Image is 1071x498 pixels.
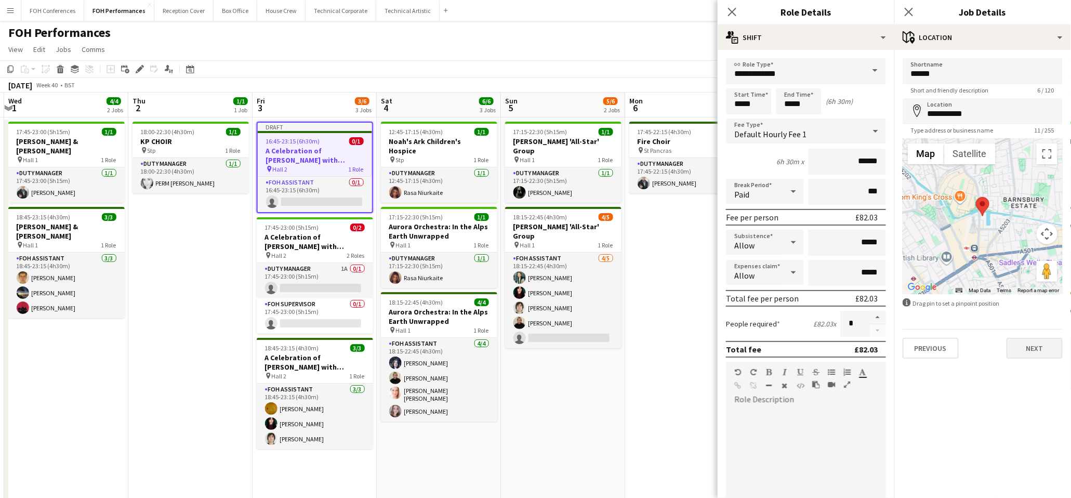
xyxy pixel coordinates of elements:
span: 6/6 [479,97,494,105]
span: 1 Role [226,147,241,154]
div: £82.03 [855,293,878,304]
div: Drag pin to set a pinpoint position [903,298,1063,308]
app-card-role: Duty Manager1/117:45-22:15 (4h30m)[PERSON_NAME] [629,158,746,193]
span: Hall 1 [23,241,38,249]
app-job-card: 18:45-23:15 (4h30m)3/3A Celebration of [PERSON_NAME] with [PERSON_NAME] and [PERSON_NAME] Hall 21... [257,338,373,449]
span: 1/1 [474,213,489,221]
div: Total fee per person [726,293,799,304]
span: 6 [628,102,643,114]
span: Hall 1 [520,156,535,164]
span: 3/3 [350,344,365,352]
app-job-card: 17:15-22:30 (5h15m)1/1[PERSON_NAME] 'All-Star' Group Hall 11 RoleDuty Manager1/117:15-22:30 (5h15... [505,122,622,203]
span: Week 40 [34,81,60,89]
div: Location [894,25,1071,50]
button: Paste as plain text [812,381,819,389]
button: Ordered List [843,368,851,376]
app-job-card: 18:15-22:45 (4h30m)4/4Aurora Orchestra: In the Alps Earth Unwrapped Hall 11 RoleFOH Assistant4/41... [381,292,497,422]
span: 3/6 [355,97,369,105]
span: Wed [8,96,22,106]
span: Hall 2 [272,252,287,259]
app-card-role: Duty Manager1A0/117:45-23:00 (5h15m) [257,263,373,298]
button: Show street map [908,143,944,164]
button: Drag Pegman onto the map to open Street View [1037,261,1057,282]
h3: A Celebration of [PERSON_NAME] with [PERSON_NAME] and [PERSON_NAME] [257,353,373,372]
span: Fri [257,96,265,106]
span: 2 [131,102,146,114]
span: 1/1 [226,128,241,136]
span: 18:15-22:45 (4h30m) [389,298,443,306]
div: 1 Job [234,106,247,114]
app-card-role: Duty Manager1/117:15-22:30 (5h15m)[PERSON_NAME] [505,167,622,203]
app-job-card: 12:45-17:15 (4h30m)1/1Noah's Ark Children's Hospice Stp1 RoleDuty Manager1/112:45-17:15 (4h30m)Ra... [381,122,497,203]
span: 17:45-23:00 (5h15m) [265,224,319,231]
span: 6 / 120 [1029,86,1063,94]
span: 18:00-22:30 (4h30m) [141,128,195,136]
a: Comms [77,43,109,56]
button: HTML Code [797,382,804,390]
h3: A Celebration of [PERSON_NAME] with [PERSON_NAME] and [PERSON_NAME] [257,232,373,251]
span: Paid [734,189,749,200]
div: 3 Jobs [355,106,372,114]
span: Hall 1 [520,241,535,249]
div: Draft16:45-23:15 (6h30m)0/1A Celebration of [PERSON_NAME] with [PERSON_NAME] and [PERSON_NAME] Ha... [257,122,373,213]
h1: FOH Performances [8,25,111,41]
span: Thu [133,96,146,106]
span: 3 [255,102,265,114]
span: 17:15-22:30 (5h15m) [389,213,443,221]
div: £82.03 [854,344,878,355]
span: 1 Role [598,156,613,164]
button: Show satellite imagery [944,143,996,164]
span: 16:45-23:15 (6h30m) [266,137,320,145]
span: Mon [629,96,643,106]
app-job-card: 17:45-23:00 (5h15m)1/1[PERSON_NAME] & [PERSON_NAME] Hall 11 RoleDuty Manager1/117:45-23:00 (5h15m... [8,122,125,203]
label: People required [726,319,780,329]
button: Clear Formatting [781,382,788,390]
span: 1 Role [349,165,364,173]
span: Short and friendly description [903,86,997,94]
button: Fullscreen [843,381,851,389]
h3: Fire Choir [629,137,746,146]
button: Underline [797,368,804,376]
span: Stp [396,156,404,164]
app-card-role: FOH Supervisor0/117:45-23:00 (5h15m) [257,298,373,334]
span: 17:45-22:15 (4h30m) [638,128,692,136]
button: Text Color [859,368,866,376]
span: View [8,45,23,54]
span: Sat [381,96,392,106]
button: Keyboard shortcuts [956,287,963,294]
div: Fee per person [726,212,778,222]
span: Sun [505,96,518,106]
img: Google [905,281,940,294]
div: 18:45-23:15 (4h30m)3/3[PERSON_NAME] & [PERSON_NAME] Hall 11 RoleFOH Assistant3/318:45-23:15 (4h30... [8,207,125,318]
span: Allow [734,240,755,251]
h3: A Celebration of [PERSON_NAME] with [PERSON_NAME] and [PERSON_NAME] [258,146,372,165]
span: Hall 1 [396,241,411,249]
h3: Aurora Orchestra: In the Alps Earth Unwrapped [381,307,497,326]
span: 1 Role [101,241,116,249]
app-card-role: Duty Manager1/117:45-23:00 (5h15m)[PERSON_NAME] [8,167,125,203]
span: Stp [148,147,156,154]
app-card-role: FOH Assistant0/116:45-23:15 (6h30m) [258,177,372,212]
app-job-card: 18:00-22:30 (4h30m)1/1KP CHOIR Stp1 RoleDuty Manager1/118:00-22:30 (4h30m)PERM [PERSON_NAME] [133,122,249,193]
h3: [PERSON_NAME] 'All-Star' Group [505,222,622,241]
button: Technical Artistic [376,1,440,21]
span: Jobs [56,45,71,54]
button: Unordered List [828,368,835,376]
div: Draft [258,123,372,131]
span: Hall 2 [273,165,288,173]
app-card-role: FOH Assistant3/318:45-23:15 (4h30m)[PERSON_NAME][PERSON_NAME][PERSON_NAME] [8,253,125,318]
button: Strikethrough [812,368,819,376]
a: Terms (opens in new tab) [997,287,1012,293]
a: Report a map error [1018,287,1060,293]
span: Hall 2 [272,372,287,380]
h3: Role Details [718,5,894,19]
span: 5 [504,102,518,114]
h3: Noah's Ark Children's Hospice [381,137,497,155]
span: 11 / 255 [1026,126,1063,134]
div: [DATE] [8,80,32,90]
